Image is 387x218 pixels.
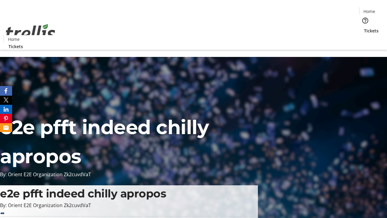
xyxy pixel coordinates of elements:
a: Home [4,36,23,42]
span: Tickets [364,28,379,34]
a: Tickets [359,28,383,34]
a: Tickets [4,43,28,50]
span: Home [363,8,375,15]
button: Cart [359,34,371,46]
button: Help [359,15,371,27]
span: Home [8,36,20,42]
img: Orient E2E Organization Zk2cuvdVaT's Logo [4,17,57,48]
span: Tickets [8,43,23,50]
a: Home [359,8,379,15]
